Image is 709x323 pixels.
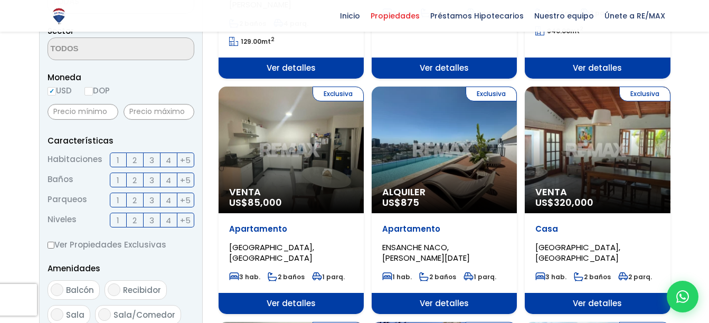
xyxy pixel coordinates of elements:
span: US$ [382,196,419,209]
span: 875 [401,196,419,209]
span: Parqueos [48,193,87,207]
span: 85,000 [248,196,282,209]
span: Exclusiva [313,87,364,101]
input: USD [48,87,56,96]
img: Logo de REMAX [50,7,68,25]
span: 2 [133,154,137,167]
label: USD [48,84,72,97]
span: US$ [229,196,282,209]
span: Inicio [335,8,365,24]
span: 1 hab. [382,272,412,281]
span: +5 [180,154,191,167]
span: Ver detalles [219,293,364,314]
span: 3 [149,154,154,167]
span: 1 [117,214,119,227]
sup: 2 [271,35,275,43]
span: [GEOGRAPHIC_DATA], [GEOGRAPHIC_DATA] [535,242,620,263]
span: 2 baños [419,272,456,281]
span: mt [229,37,275,46]
span: 3 hab. [229,272,260,281]
a: Exclusiva Venta US$320,000 Casa [GEOGRAPHIC_DATA], [GEOGRAPHIC_DATA] 3 hab. 2 baños 2 parq. Ver d... [525,87,670,314]
span: 4 [166,174,171,187]
span: Niveles [48,213,77,227]
span: US$ [535,196,593,209]
input: DOP [84,87,93,96]
span: Exclusiva [466,87,517,101]
span: Venta [535,187,659,197]
span: 2 [133,194,137,207]
span: Sala/Comedor [114,309,175,320]
span: Ver detalles [525,293,670,314]
input: Ver Propiedades Exclusivas [48,242,54,249]
span: Sala [66,309,84,320]
span: +5 [180,214,191,227]
label: Ver Propiedades Exclusivas [48,238,194,251]
input: Recibidor [108,283,120,296]
span: Únete a RE/MAX [599,8,670,24]
span: 2 baños [268,272,305,281]
span: 4 [166,194,171,207]
p: Casa [535,224,659,234]
span: 2 parq. [618,272,652,281]
span: 1 [117,154,119,167]
span: 3 [149,174,154,187]
span: 1 [117,194,119,207]
span: 1 parq. [312,272,345,281]
span: [GEOGRAPHIC_DATA], [GEOGRAPHIC_DATA] [229,242,314,263]
span: 3 [149,194,154,207]
span: +5 [180,174,191,187]
span: 4 [166,154,171,167]
span: ENSANCHE NACO, [PERSON_NAME][DATE] [382,242,470,263]
span: 3 [149,214,154,227]
span: 2 [133,174,137,187]
span: 2 [133,214,137,227]
span: Exclusiva [619,87,670,101]
input: Balcón [51,283,63,296]
input: Sala/Comedor [98,308,111,321]
span: Recibidor [123,284,161,296]
a: Exclusiva Venta US$85,000 Apartamento [GEOGRAPHIC_DATA], [GEOGRAPHIC_DATA] 3 hab. 2 baños 1 parq.... [219,87,364,314]
span: 3 hab. [535,272,566,281]
span: 1 [117,174,119,187]
span: Moneda [48,71,194,84]
span: Préstamos Hipotecarios [425,8,529,24]
span: Nuestro equipo [529,8,599,24]
span: Propiedades [365,8,425,24]
p: Apartamento [382,224,506,234]
span: 1 parq. [464,272,496,281]
p: Apartamento [229,224,353,234]
span: 4 [166,214,171,227]
input: Sala [51,308,63,321]
input: Precio mínimo [48,104,118,120]
span: 320,000 [554,196,593,209]
span: Alquiler [382,187,506,197]
span: Baños [48,173,73,187]
span: Ver detalles [372,293,517,314]
span: Ver detalles [372,58,517,79]
textarea: Search [48,38,150,61]
span: 129.00 [241,37,261,46]
span: Balcón [66,284,94,296]
span: +5 [180,194,191,207]
span: Ver detalles [525,58,670,79]
span: Habitaciones [48,153,102,167]
span: Venta [229,187,353,197]
span: 2 baños [574,272,611,281]
label: DOP [84,84,110,97]
a: Exclusiva Alquiler US$875 Apartamento ENSANCHE NACO, [PERSON_NAME][DATE] 1 hab. 2 baños 1 parq. V... [372,87,517,314]
span: Ver detalles [219,58,364,79]
p: Características [48,134,194,147]
p: Amenidades [48,262,194,275]
input: Precio máximo [124,104,194,120]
